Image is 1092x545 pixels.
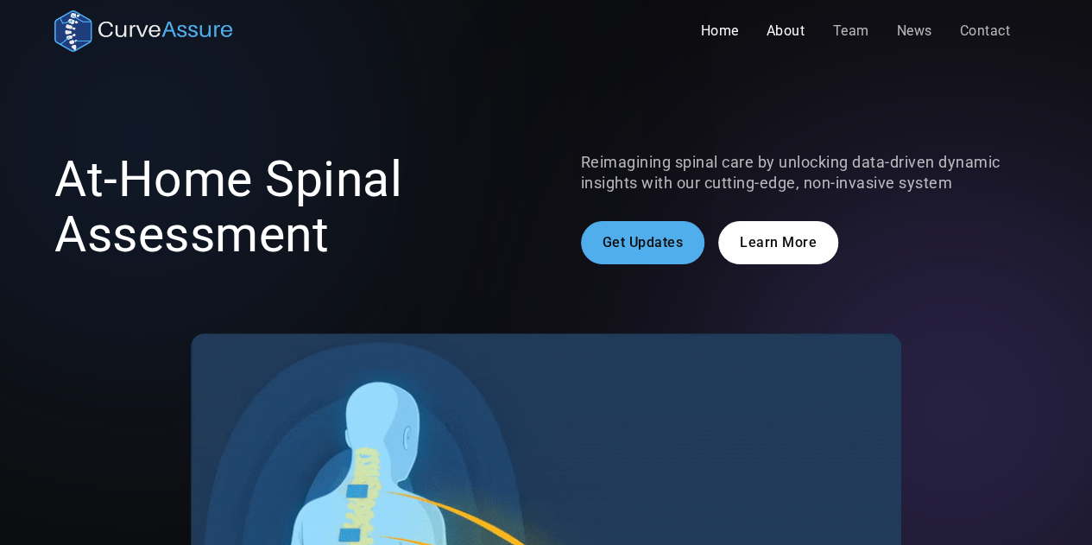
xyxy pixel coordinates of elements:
[718,221,838,264] a: Learn More
[818,14,882,48] a: Team
[54,10,231,52] a: home
[753,14,819,48] a: About
[687,14,753,48] a: Home
[581,221,705,264] a: Get Updates
[54,152,511,263] h1: At-Home Spinal Assessment
[581,152,1038,193] p: Reimagining spinal care by unlocking data-driven dynamic insights with our cutting-edge, non-inva...
[882,14,945,48] a: News
[945,14,1024,48] a: Contact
